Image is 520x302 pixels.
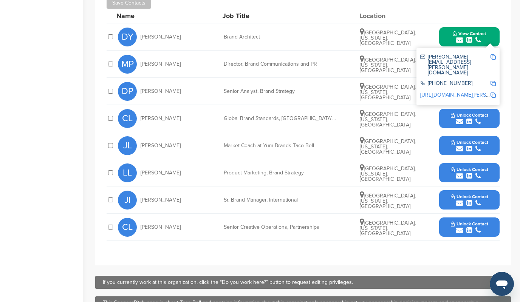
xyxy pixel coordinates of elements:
[444,26,495,48] button: View Contact
[420,92,512,98] a: [URL][DOMAIN_NAME][PERSON_NAME]
[360,57,416,74] span: [GEOGRAPHIC_DATA], [US_STATE], [GEOGRAPHIC_DATA]
[141,197,181,203] span: [PERSON_NAME]
[360,165,416,182] span: [GEOGRAPHIC_DATA], [US_STATE], [GEOGRAPHIC_DATA]
[141,170,181,176] span: [PERSON_NAME]
[103,280,503,285] div: If you currently work at this organization, click the “Do you work here?” button to request editi...
[224,143,337,148] div: Market Coach at Yum Brands-Taco Bell
[360,138,416,155] span: [GEOGRAPHIC_DATA], [US_STATE], [GEOGRAPHIC_DATA]
[442,134,497,157] button: Unlock Contact
[420,54,490,75] div: [PERSON_NAME][EMAIL_ADDRESS][PERSON_NAME][DOMAIN_NAME]
[141,89,181,94] span: [PERSON_NAME]
[118,191,137,210] span: JI
[451,221,488,226] span: Unlock Contact
[141,225,181,230] span: [PERSON_NAME]
[451,167,488,172] span: Unlock Contact
[116,12,200,19] div: Name
[420,81,490,87] div: [PHONE_NUMBER]
[118,55,137,74] span: MP
[442,189,497,211] button: Unlock Contact
[491,54,496,60] img: Copy
[451,112,488,118] span: Unlock Contact
[141,34,181,40] span: [PERSON_NAME]
[360,193,416,210] span: [GEOGRAPHIC_DATA], [US_STATE], [GEOGRAPHIC_DATA]
[453,31,486,36] span: View Contact
[360,84,416,101] span: [GEOGRAPHIC_DATA], [US_STATE], [GEOGRAPHIC_DATA]
[224,225,337,230] div: Senior Creative Operations, Partnerships
[360,111,416,128] span: [GEOGRAPHIC_DATA], [US_STATE], [GEOGRAPHIC_DATA]
[118,28,137,46] span: DY
[118,136,137,155] span: JL
[224,197,337,203] div: Sr. Brand Manager, International
[118,163,137,182] span: LL
[118,109,137,128] span: CL
[359,12,416,19] div: Location
[491,92,496,98] img: Copy
[224,89,337,94] div: Senior Analyst, Brand Strategy
[442,216,497,239] button: Unlock Contact
[141,62,181,67] span: [PERSON_NAME]
[442,107,497,130] button: Unlock Contact
[491,81,496,86] img: Copy
[224,170,337,176] div: Product Marketing, Brand Strategy
[442,162,497,184] button: Unlock Contact
[223,12,336,19] div: Job Title
[141,143,181,148] span: [PERSON_NAME]
[118,218,137,237] span: CL
[360,29,416,46] span: [GEOGRAPHIC_DATA], [US_STATE], [GEOGRAPHIC_DATA]
[451,194,488,199] span: Unlock Contact
[141,116,181,121] span: [PERSON_NAME]
[224,34,337,40] div: Brand Architect
[224,116,337,121] div: Global Brand Standards, [GEOGRAPHIC_DATA] Restaurant Experience and Commercialization
[224,62,337,67] div: Director, Brand Communications and PR
[490,272,514,296] iframe: Button to launch messaging window
[118,82,137,101] span: DP
[360,220,416,237] span: [GEOGRAPHIC_DATA], [US_STATE], [GEOGRAPHIC_DATA]
[451,140,488,145] span: Unlock Contact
